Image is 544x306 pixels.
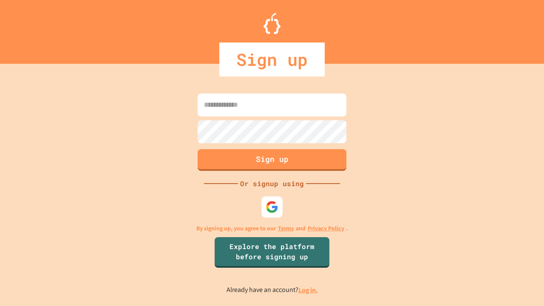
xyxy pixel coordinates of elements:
[308,224,344,233] a: Privacy Policy
[263,13,280,34] img: Logo.svg
[227,285,318,295] p: Already have an account?
[238,178,306,189] div: Or signup using
[215,237,329,268] a: Explore the platform before signing up
[278,224,294,233] a: Terms
[298,286,318,295] a: Log in.
[198,149,346,171] button: Sign up
[266,201,278,213] img: google-icon.svg
[196,224,348,233] p: By signing up, you agree to our and .
[219,42,325,76] div: Sign up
